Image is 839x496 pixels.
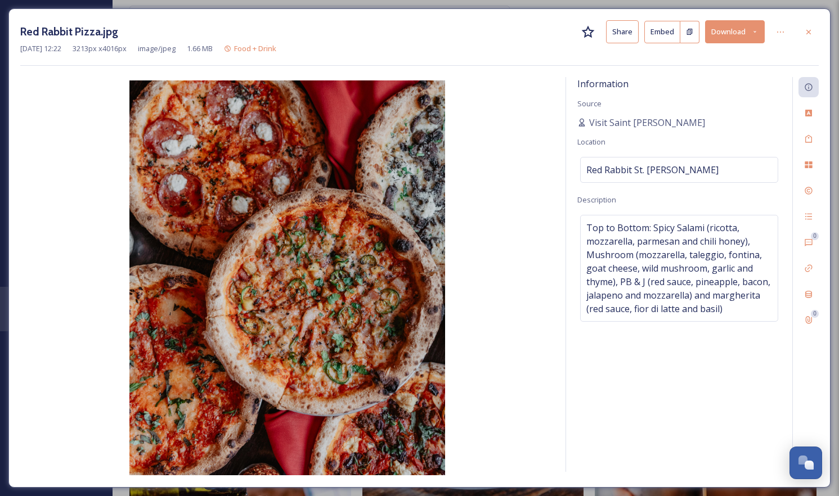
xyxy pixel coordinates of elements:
[811,232,819,240] div: 0
[705,20,765,43] button: Download
[586,163,719,177] span: Red Rabbit St. [PERSON_NAME]
[577,195,616,205] span: Description
[234,43,276,53] span: Food + Drink
[187,43,213,54] span: 1.66 MB
[606,20,639,43] button: Share
[20,80,554,475] img: Red%20Rabbit%20Pizza.jpg
[589,116,705,129] span: Visit Saint [PERSON_NAME]
[577,137,605,147] span: Location
[20,43,61,54] span: [DATE] 12:22
[20,24,118,40] h3: Red Rabbit Pizza.jpg
[644,21,680,43] button: Embed
[138,43,176,54] span: image/jpeg
[577,98,602,109] span: Source
[789,447,822,479] button: Open Chat
[811,310,819,318] div: 0
[73,43,127,54] span: 3213 px x 4016 px
[577,78,629,90] span: Information
[586,221,772,315] span: Top to Bottom: Spicy Salami (ricotta, mozzarella, parmesan and chili honey), Mushroom (mozzarella...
